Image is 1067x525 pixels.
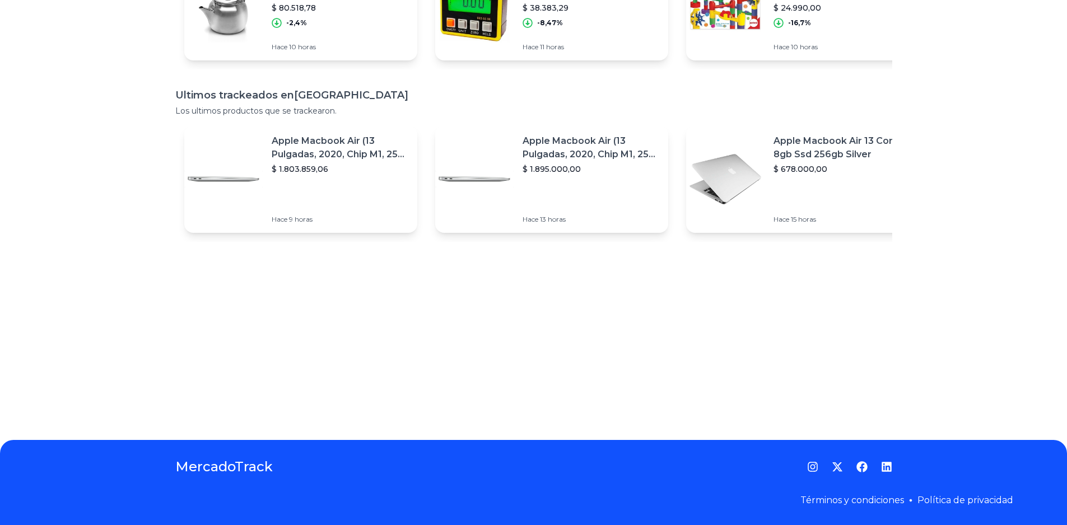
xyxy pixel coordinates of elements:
a: Política de privacidad [917,495,1013,505]
a: Featured imageApple Macbook Air (13 Pulgadas, 2020, Chip M1, 256 Gb De Ssd, 8 Gb De Ram) - Plata$... [184,125,417,233]
p: Apple Macbook Air (13 Pulgadas, 2020, Chip M1, 256 Gb De Ssd, 8 Gb De Ram) - Plata [523,134,659,161]
a: MercadoTrack [175,458,273,476]
p: Hace 15 horas [774,215,910,224]
a: LinkedIn [881,461,892,472]
p: -8,47% [537,18,563,27]
p: -2,4% [286,18,307,27]
p: Hace 11 horas [523,43,659,51]
a: Featured imageApple Macbook Air 13 Core I5 8gb Ssd 256gb Silver$ 678.000,00Hace 15 horas [686,125,919,233]
p: $ 80.518,78 [272,2,408,13]
a: Facebook [856,461,868,472]
img: Featured image [435,140,514,218]
p: Hace 10 horas [272,43,408,51]
a: Featured imageApple Macbook Air (13 Pulgadas, 2020, Chip M1, 256 Gb De Ssd, 8 Gb De Ram) - Plata$... [435,125,668,233]
p: Los ultimos productos que se trackearon. [175,105,892,116]
p: $ 24.990,00 [774,2,910,13]
p: $ 1.895.000,00 [523,163,659,175]
p: Apple Macbook Air (13 Pulgadas, 2020, Chip M1, 256 Gb De Ssd, 8 Gb De Ram) - Plata [272,134,408,161]
p: $ 678.000,00 [774,163,910,175]
a: Términos y condiciones [800,495,904,505]
a: Instagram [807,461,818,472]
img: Featured image [686,140,765,218]
p: Hace 9 horas [272,215,408,224]
p: Apple Macbook Air 13 Core I5 8gb Ssd 256gb Silver [774,134,910,161]
p: $ 38.383,29 [523,2,659,13]
p: Hace 13 horas [523,215,659,224]
h1: Ultimos trackeados en [GEOGRAPHIC_DATA] [175,87,892,103]
p: $ 1.803.859,06 [272,163,408,175]
p: Hace 10 horas [774,43,910,51]
img: Featured image [184,140,263,218]
p: -16,7% [788,18,811,27]
a: Twitter [832,461,843,472]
